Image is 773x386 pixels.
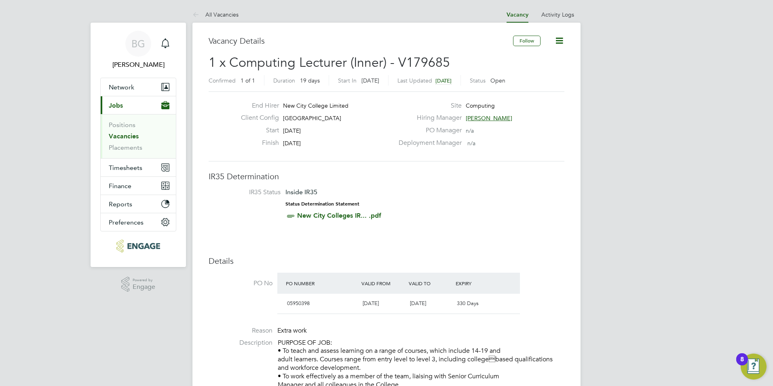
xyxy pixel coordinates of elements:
[273,77,295,84] label: Duration
[234,102,279,110] label: End Hirer
[394,139,462,147] label: Deployment Manager
[407,276,454,291] div: Valid To
[209,36,513,46] h3: Vacancy Details
[513,36,541,46] button: Follow
[454,276,501,291] div: Expiry
[466,127,474,134] span: n/a
[300,77,320,84] span: 19 days
[234,114,279,122] label: Client Config
[277,327,307,335] span: Extra work
[297,212,381,219] a: New City Colleges IR... .pdf
[283,140,301,147] span: [DATE]
[101,78,176,96] button: Network
[217,188,281,197] label: IR35 Status
[101,177,176,195] button: Finance
[285,188,317,196] span: Inside IR35
[109,200,132,208] span: Reports
[541,11,574,18] a: Activity Logs
[338,77,357,84] label: Start In
[234,126,279,135] label: Start
[241,77,255,84] span: 1 of 1
[741,354,767,380] button: Open Resource Center, 8 new notifications
[209,55,450,70] span: 1 x Computing Lecturer (Inner) - V179685
[363,300,379,307] span: [DATE]
[359,276,407,291] div: Valid From
[435,77,452,84] span: [DATE]
[116,240,160,252] img: carbonrecruitment-logo-retina.png
[101,195,176,213] button: Reports
[283,127,301,134] span: [DATE]
[397,77,432,84] label: Last Updated
[507,11,528,18] a: Vacancy
[490,77,505,84] span: Open
[410,300,426,307] span: [DATE]
[209,279,272,288] label: PO No
[466,115,512,122] span: [PERSON_NAME]
[109,132,139,140] a: Vacancies
[121,277,156,292] a: Powered byEngage
[394,126,462,135] label: PO Manager
[109,164,142,172] span: Timesheets
[109,83,134,91] span: Network
[467,140,475,147] span: n/a
[192,11,239,18] a: All Vacancies
[209,256,564,266] h3: Details
[100,31,176,70] a: BG[PERSON_NAME]
[109,218,144,226] span: Preferences
[283,115,341,122] span: [GEOGRAPHIC_DATA]
[466,102,495,109] span: Computing
[101,114,176,158] div: Jobs
[457,300,479,307] span: 330 Days
[283,102,348,109] span: New City College Limited
[91,23,186,267] nav: Main navigation
[133,284,155,291] span: Engage
[361,77,379,84] span: [DATE]
[133,277,155,284] span: Powered by
[209,171,564,182] h3: IR35 Determination
[740,359,744,370] div: 8
[100,240,176,252] a: Go to home page
[109,121,135,129] a: Positions
[101,213,176,231] button: Preferences
[234,139,279,147] label: Finish
[285,201,359,207] strong: Status Determination Statement
[109,102,123,109] span: Jobs
[287,300,310,307] span: 05950398
[470,77,486,84] label: Status
[101,96,176,114] button: Jobs
[209,77,236,84] label: Confirmed
[209,339,272,347] label: Description
[109,182,131,190] span: Finance
[394,102,462,110] label: Site
[284,276,359,291] div: PO Number
[100,60,176,70] span: Becky Green
[131,38,145,49] span: BG
[209,327,272,335] label: Reason
[101,159,176,176] button: Timesheets
[109,144,142,151] a: Placements
[394,114,462,122] label: Hiring Manager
